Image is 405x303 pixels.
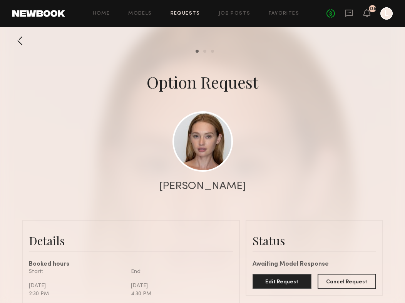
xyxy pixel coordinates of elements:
[253,274,311,289] button: Edit Request
[29,282,125,290] div: [DATE]
[253,261,376,268] div: Awaiting Model Response
[29,290,125,298] div: 2:30 PM
[128,11,152,16] a: Models
[171,11,200,16] a: Requests
[380,7,393,20] a: L
[269,11,299,16] a: Favorites
[253,233,376,248] div: Status
[29,268,125,276] div: Start:
[369,7,376,11] div: 139
[29,261,233,268] div: Booked hours
[29,233,233,248] div: Details
[131,268,227,276] div: End:
[159,181,246,192] div: [PERSON_NAME]
[219,11,251,16] a: Job Posts
[131,290,227,298] div: 4:30 PM
[93,11,110,16] a: Home
[147,71,258,93] div: Option Request
[131,282,227,290] div: [DATE]
[318,274,377,289] button: Cancel Request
